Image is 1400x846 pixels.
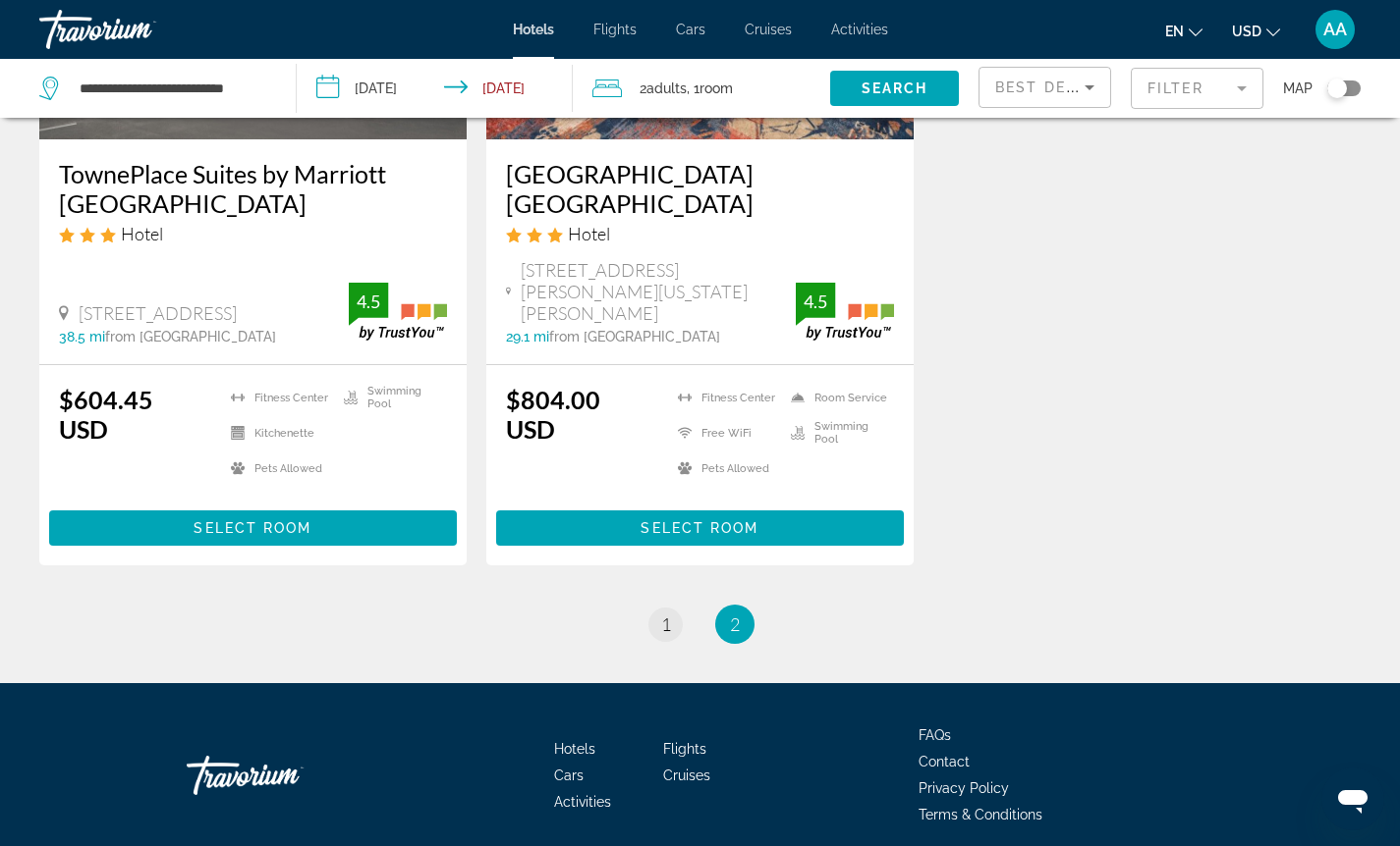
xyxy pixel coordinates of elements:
li: Free WiFi [668,420,781,446]
ins: $604.45 USD [59,385,153,444]
button: User Menu [1310,9,1361,50]
button: Select Room [496,510,904,546]
li: Fitness Center [668,385,781,410]
a: Select Room [496,515,904,537]
span: [STREET_ADDRESS][PERSON_NAME][US_STATE][PERSON_NAME] [521,259,796,324]
ins: $804.00 USD [506,385,600,444]
button: Select Room [49,510,457,546]
img: trustyou-badge.svg [349,283,447,341]
span: Room [700,80,733,96]
a: Hotels [513,22,554,37]
span: Select Room [194,520,311,536]
span: Hotel [568,223,610,244]
span: , 1 [687,75,733,102]
span: AA [1323,20,1347,39]
span: USD [1232,24,1261,39]
div: 3 star Hotel [506,223,894,244]
a: Flights [593,22,637,37]
li: Room Service [781,385,894,410]
button: Toggle map [1313,79,1361,97]
button: Search [830,71,959,106]
li: Swimming Pool [781,420,894,446]
span: Adults [646,80,687,96]
li: Pets Allowed [221,455,334,481]
a: TownePlace Suites by Marriott [GEOGRAPHIC_DATA] [59,159,447,218]
li: Swimming Pool [334,385,447,410]
a: Activities [831,22,888,37]
a: [GEOGRAPHIC_DATA] [GEOGRAPHIC_DATA] [506,159,894,218]
a: Select Room [49,515,457,537]
button: Travelers: 2 adults, 0 children [573,59,830,118]
a: Cars [554,767,584,783]
a: Contact [919,754,970,769]
img: trustyou-badge.svg [796,283,894,341]
span: en [1165,24,1184,39]
span: 2 [640,75,687,102]
a: Cruises [745,22,792,37]
button: Change currency [1232,17,1280,45]
a: Privacy Policy [919,780,1009,796]
a: Hotels [554,741,595,757]
iframe: Button to launch messaging window [1321,767,1384,830]
span: 29.1 mi [506,329,549,344]
a: Cars [676,22,705,37]
span: Search [862,80,928,96]
a: Flights [663,741,706,757]
a: FAQs [919,727,951,743]
span: Select Room [641,520,758,536]
span: Best Deals [995,79,1097,95]
span: from [GEOGRAPHIC_DATA] [549,329,720,344]
div: 3 star Hotel [59,223,447,244]
span: 1 [661,613,671,635]
a: Travorium [39,4,236,55]
a: Travorium [187,746,383,805]
button: Filter [1131,67,1263,110]
span: 38.5 mi [59,329,105,344]
nav: Pagination [39,605,1361,644]
span: from [GEOGRAPHIC_DATA] [105,329,276,344]
a: Activities [554,794,611,810]
button: Check-in date: Sep 21, 2025 Check-out date: Sep 25, 2025 [297,59,574,118]
a: Cruises [663,767,710,783]
div: 4.5 [796,290,835,313]
li: Kitchenette [221,420,334,446]
div: 4.5 [349,290,388,313]
span: [STREET_ADDRESS] [79,302,237,324]
li: Pets Allowed [668,455,781,481]
mat-select: Sort by [995,76,1094,99]
li: Fitness Center [221,385,334,410]
span: 2 [730,613,740,635]
span: Hotel [121,223,163,244]
button: Change language [1165,17,1203,45]
a: Terms & Conditions [919,807,1042,822]
span: Map [1283,75,1313,102]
